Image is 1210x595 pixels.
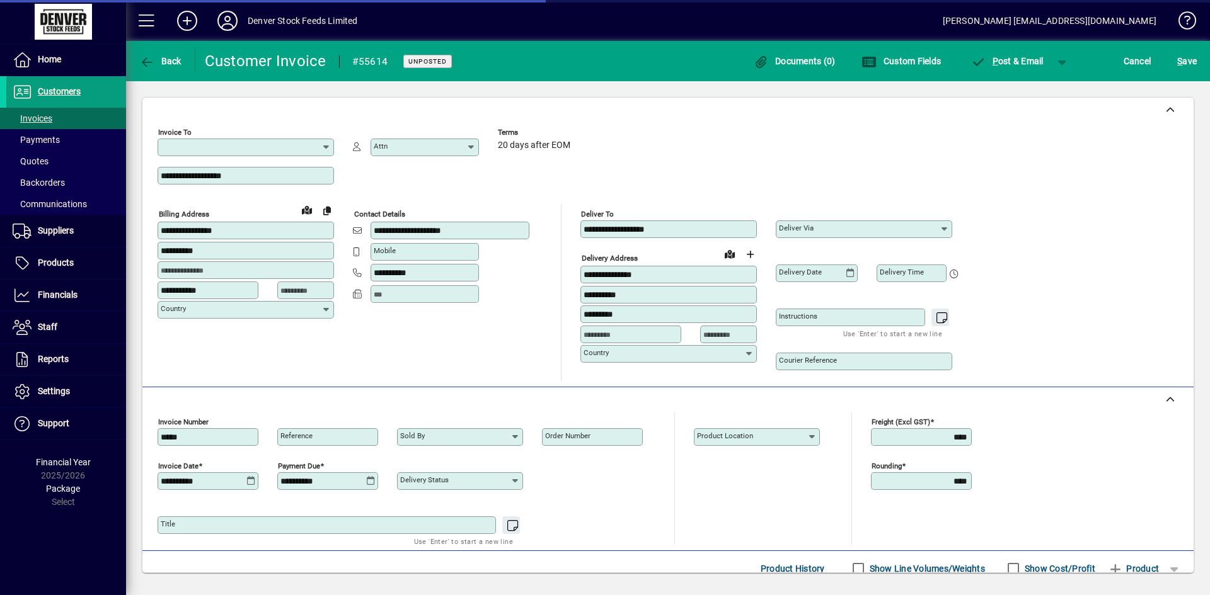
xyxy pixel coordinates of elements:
span: Suppliers [38,225,74,235]
a: Backorders [6,172,126,193]
mat-label: Title [161,519,175,528]
span: Product [1108,558,1159,579]
mat-label: Deliver via [779,224,814,232]
span: P [993,56,998,66]
a: View on map [720,244,740,264]
a: View on map [297,200,317,220]
mat-label: Courier Reference [779,356,837,365]
mat-label: Payment due [278,462,320,470]
span: ave [1177,51,1197,71]
mat-label: Invoice number [158,417,209,426]
a: Invoices [6,108,126,129]
div: #55614 [352,52,388,72]
mat-label: Product location [697,431,753,440]
span: Invoices [13,113,52,123]
a: Settings [6,376,126,407]
button: Post & Email [964,50,1050,72]
mat-label: Sold by [400,431,425,440]
button: Profile [207,9,248,32]
a: Communications [6,193,126,215]
span: Products [38,258,74,268]
a: Products [6,247,126,279]
mat-label: Freight (excl GST) [872,417,930,426]
mat-label: Rounding [872,462,902,470]
span: Quotes [13,156,49,166]
span: Payments [13,135,60,145]
span: Reports [38,354,69,364]
a: Support [6,408,126,439]
span: 20 days after EOM [498,140,570,150]
span: Unposted [408,57,447,65]
span: Documents (0) [754,56,836,66]
button: Copy to Delivery address [317,200,337,220]
span: Product History [761,558,825,579]
a: Financials [6,280,126,311]
a: Quotes [6,150,126,172]
span: Staff [38,322,57,332]
mat-label: Delivery time [880,268,924,276]
button: Custom Fields [858,50,944,72]
button: Choose address [740,244,760,264]
span: Cancel [1124,51,1151,71]
mat-label: Attn [374,142,388,150]
mat-label: Order number [545,431,591,440]
a: Reports [6,344,126,375]
button: Documents (0) [751,50,839,72]
button: Cancel [1121,50,1155,72]
a: Suppliers [6,215,126,247]
mat-label: Invoice date [158,462,199,470]
app-page-header-button: Back [126,50,195,72]
span: Customers [38,86,81,96]
span: Terms [498,128,573,137]
mat-label: Delivery status [400,475,449,484]
span: Settings [38,386,70,396]
label: Show Line Volumes/Weights [867,562,985,575]
button: Add [167,9,207,32]
mat-label: Instructions [779,312,817,320]
span: Package [46,484,80,494]
a: Staff [6,312,126,343]
mat-label: Delivery date [779,268,822,276]
button: Save [1174,50,1200,72]
div: Denver Stock Feeds Limited [248,11,358,31]
mat-label: Reference [280,431,313,440]
label: Show Cost/Profit [1022,562,1095,575]
span: Back [139,56,181,66]
div: Customer Invoice [205,51,326,71]
span: S [1177,56,1182,66]
span: Support [38,418,69,428]
span: Financials [38,290,78,300]
span: Communications [13,199,87,209]
button: Back [136,50,185,72]
mat-label: Country [584,348,609,357]
button: Product History [756,557,830,580]
a: Payments [6,129,126,150]
span: Financial Year [36,457,91,467]
mat-hint: Use 'Enter' to start a new line [843,326,942,341]
button: Product [1102,557,1165,580]
span: Home [38,54,61,64]
div: [PERSON_NAME] [EMAIL_ADDRESS][DOMAIN_NAME] [943,11,1156,31]
span: Custom Fields [861,56,941,66]
span: Backorders [13,178,65,188]
mat-label: Deliver To [581,210,614,218]
mat-label: Country [161,304,186,313]
mat-hint: Use 'Enter' to start a new line [414,534,513,548]
mat-label: Mobile [374,246,396,255]
a: Home [6,44,126,76]
a: Knowledge Base [1169,3,1194,43]
mat-label: Invoice To [158,128,192,137]
span: ost & Email [971,56,1044,66]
